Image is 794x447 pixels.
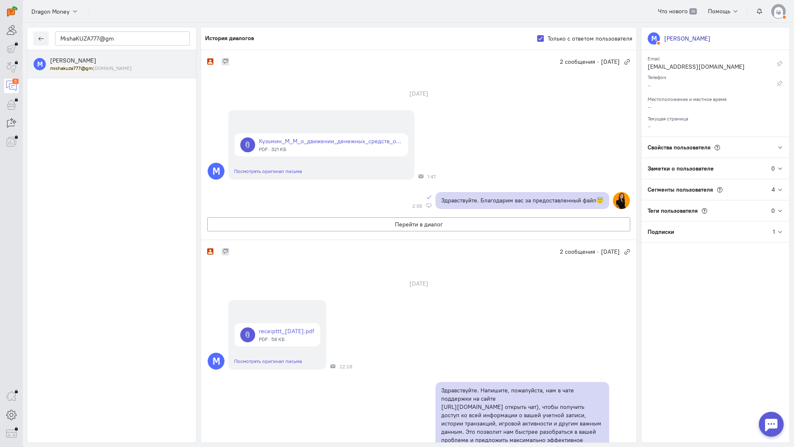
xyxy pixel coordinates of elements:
[648,81,763,91] div: –
[55,31,190,46] input: Поиск по имени, почте, телефону
[641,221,773,242] div: Подписки
[648,113,783,122] div: Текущая страница
[441,196,603,204] p: Здравствуйте. Благодарим вас за предоставленный файл😇
[213,165,220,177] text: М
[703,4,744,18] button: Помощь
[441,386,603,403] p: Здравствуйте. Напишите, пожалуйста, нам в чате поддержки на сайте
[708,7,730,15] span: Помощь
[648,62,763,73] div: [EMAIL_ADDRESS][DOMAIN_NAME]
[31,7,69,16] span: Dragon Money
[330,364,335,369] div: Почта
[234,358,302,364] a: Посмотреть оригинал письма
[419,174,423,179] div: Почта
[648,207,698,214] span: Теги пользователя
[773,228,775,236] div: 1
[597,58,599,66] span: ·
[648,186,713,193] span: Сегменты пользователя
[50,65,132,72] small: mishakuza777@gmail.com
[400,278,438,289] div: [DATE]
[648,123,651,130] span: –
[428,174,436,180] span: 1:47
[771,207,775,215] div: 0
[597,248,599,256] span: ·
[771,164,775,173] div: 0
[648,72,666,80] small: Телефон
[207,217,630,231] button: Перейти в диалог
[648,94,783,103] div: Местоположение и местное время
[412,203,422,209] span: 2:06
[771,4,786,19] img: default-v4.png
[601,58,620,66] span: [DATE]
[213,355,220,367] text: М
[648,53,660,62] small: Email
[772,185,775,194] div: 4
[27,4,83,19] button: Dragon Money
[234,168,302,174] a: Посмотреть оригинал письма
[426,203,431,208] div: Веб-панель
[601,248,620,256] span: [DATE]
[560,58,595,66] span: 2 сообщения
[658,7,688,15] span: Что нового
[400,88,438,99] div: [DATE]
[560,248,595,256] span: 2 сообщения
[340,364,352,370] span: 22:28
[664,34,710,43] div: [PERSON_NAME]
[651,34,657,43] text: М
[648,144,710,151] span: Свойства пользователя
[641,158,771,179] div: Заметки о пользователе
[50,57,96,64] span: Миша Кузя
[548,34,632,43] label: Только с ответом пользователя
[648,103,651,111] span: –
[653,4,701,18] a: Что нового 39
[50,65,93,71] mark: mishakuza777@gm
[12,79,19,84] div: 5
[205,35,254,41] h5: История диалогов
[7,6,17,17] img: carrot-quest.svg
[4,79,19,93] a: 5
[689,8,696,15] span: 39
[37,60,43,68] text: М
